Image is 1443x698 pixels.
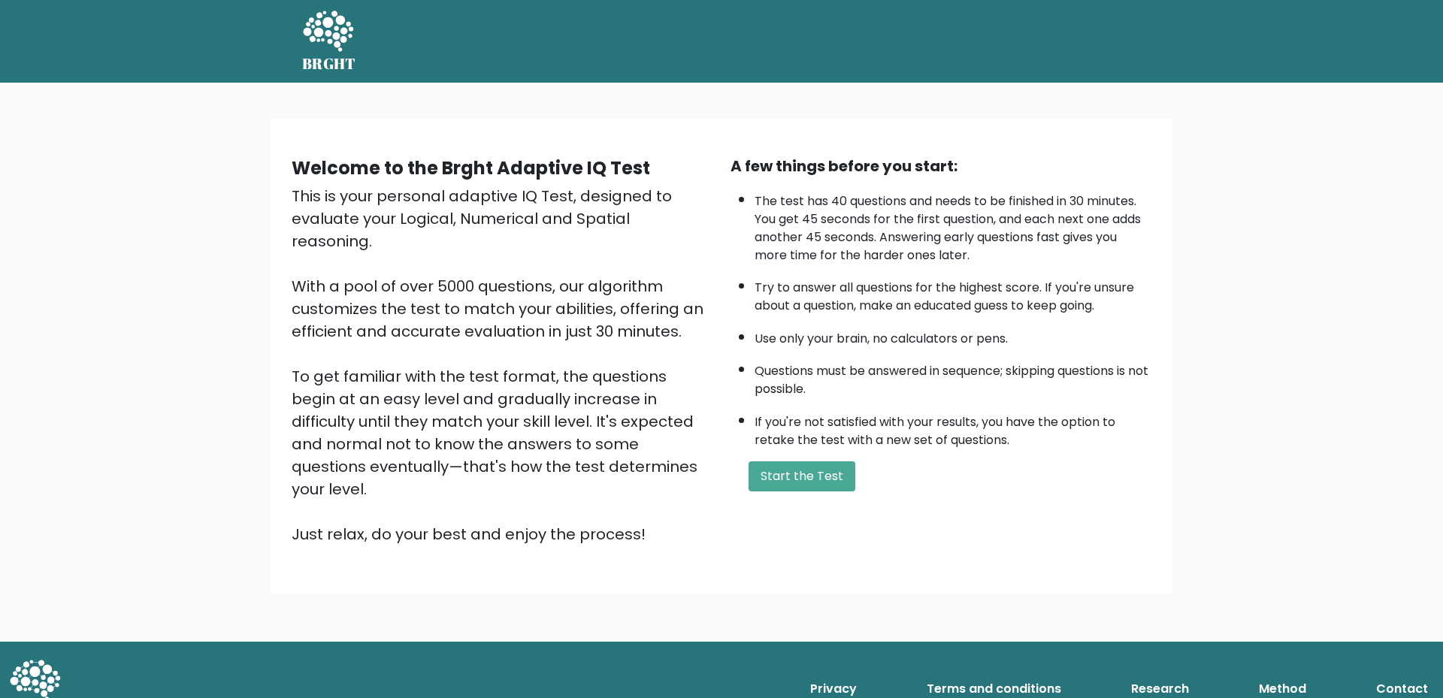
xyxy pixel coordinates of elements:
[292,185,712,545] div: This is your personal adaptive IQ Test, designed to evaluate your Logical, Numerical and Spatial ...
[302,55,356,73] h5: BRGHT
[731,155,1151,177] div: A few things before you start:
[292,156,650,180] b: Welcome to the Brght Adaptive IQ Test
[755,406,1151,449] li: If you're not satisfied with your results, you have the option to retake the test with a new set ...
[755,271,1151,315] li: Try to answer all questions for the highest score. If you're unsure about a question, make an edu...
[755,185,1151,264] li: The test has 40 questions and needs to be finished in 30 minutes. You get 45 seconds for the firs...
[755,322,1151,348] li: Use only your brain, no calculators or pens.
[755,355,1151,398] li: Questions must be answered in sequence; skipping questions is not possible.
[302,6,356,77] a: BRGHT
[749,461,855,491] button: Start the Test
